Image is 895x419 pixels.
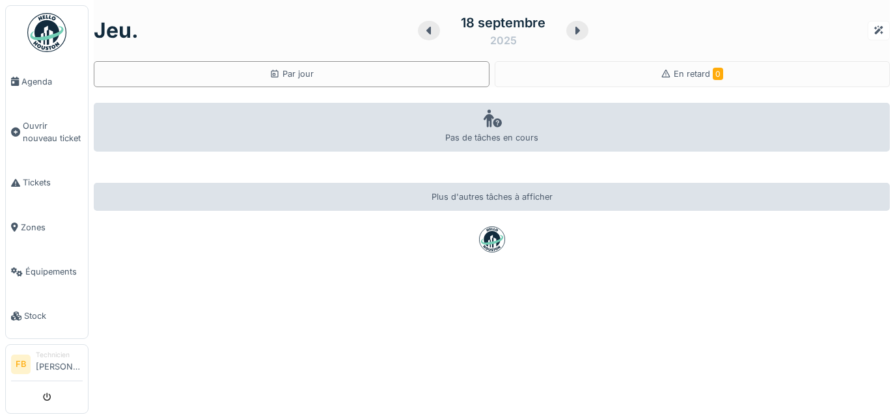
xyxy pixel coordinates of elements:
[23,176,83,189] span: Tickets
[21,221,83,234] span: Zones
[6,294,88,338] a: Stock
[479,226,505,252] img: badge-BVDL4wpA.svg
[24,310,83,322] span: Stock
[94,183,890,211] div: Plus d'autres tâches à afficher
[25,265,83,278] span: Équipements
[94,18,139,43] h1: jeu.
[461,13,545,33] div: 18 septembre
[490,33,517,48] div: 2025
[94,103,890,152] div: Pas de tâches en cours
[6,161,88,205] a: Tickets
[36,350,83,360] div: Technicien
[6,250,88,294] a: Équipements
[6,205,88,249] a: Zones
[713,68,723,80] span: 0
[269,68,314,80] div: Par jour
[6,103,88,161] a: Ouvrir nouveau ticket
[21,75,83,88] span: Agenda
[23,120,83,144] span: Ouvrir nouveau ticket
[36,350,83,378] li: [PERSON_NAME]
[11,355,31,374] li: FB
[6,59,88,103] a: Agenda
[27,13,66,52] img: Badge_color-CXgf-gQk.svg
[11,350,83,381] a: FB Technicien[PERSON_NAME]
[674,69,723,79] span: En retard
